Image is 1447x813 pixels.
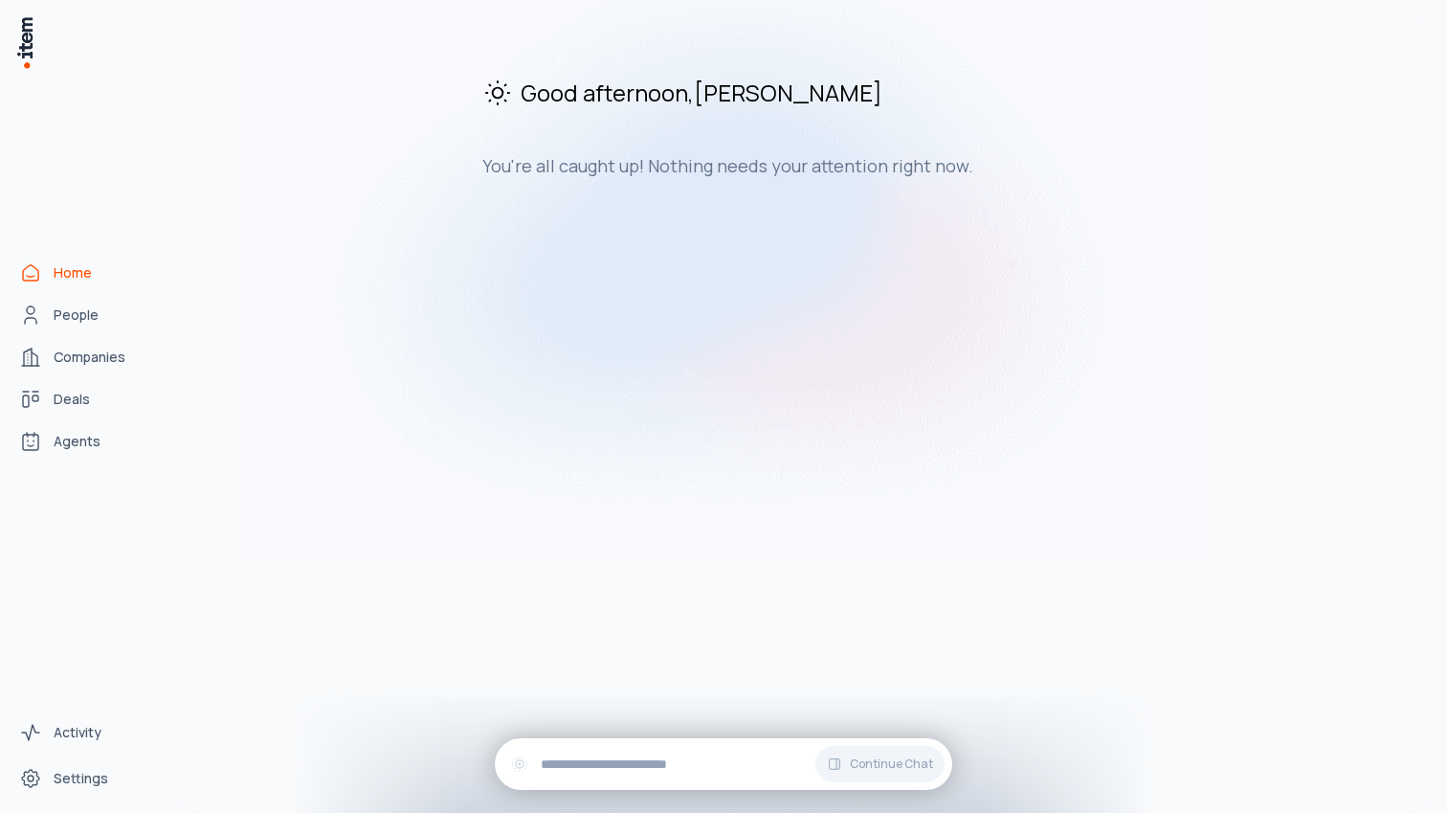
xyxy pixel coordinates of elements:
[482,77,1125,108] h2: Good afternoon , [PERSON_NAME]
[815,746,945,782] button: Continue Chat
[482,154,1125,177] h3: You're all caught up! Nothing needs your attention right now.
[11,254,157,292] a: Home
[11,713,157,752] a: Activity
[54,432,100,451] span: Agents
[54,723,101,742] span: Activity
[54,769,108,788] span: Settings
[15,15,34,70] img: Item Brain Logo
[54,348,125,367] span: Companies
[11,759,157,798] a: Settings
[54,263,92,282] span: Home
[11,338,157,376] a: Companies
[11,380,157,418] a: Deals
[11,296,157,334] a: People
[54,305,99,325] span: People
[11,422,157,461] a: Agents
[54,390,90,409] span: Deals
[850,757,933,772] span: Continue Chat
[495,738,952,790] div: Continue Chat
